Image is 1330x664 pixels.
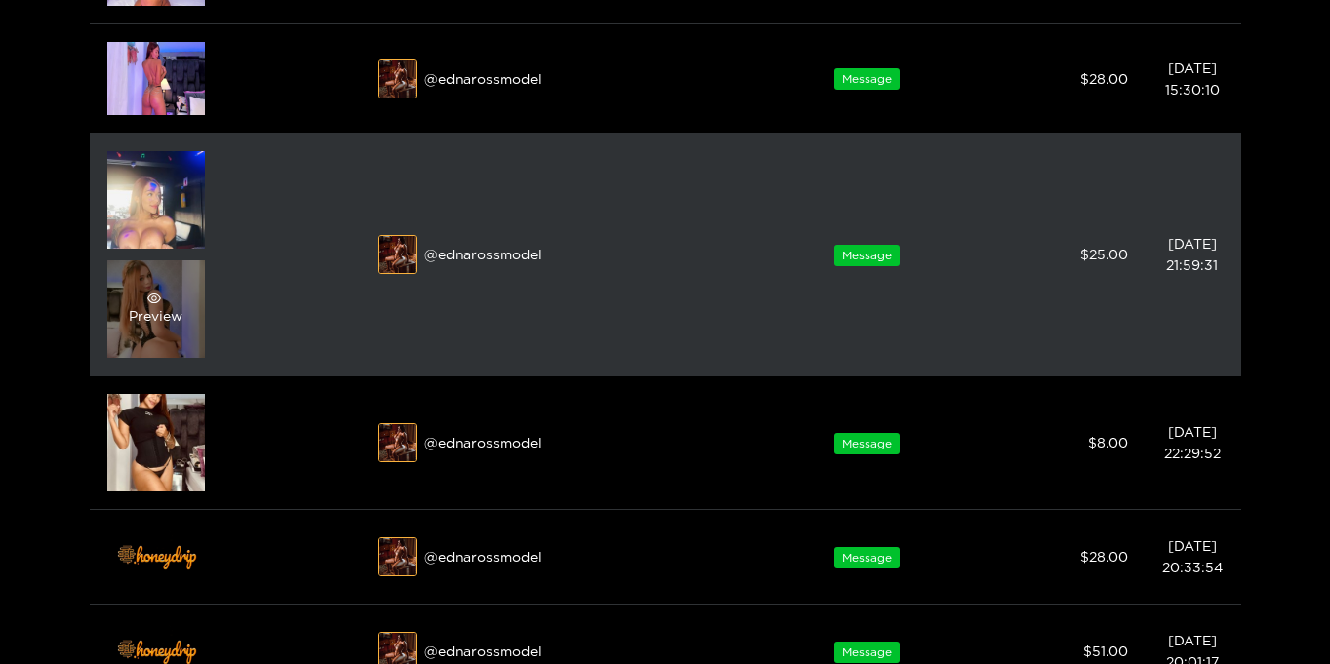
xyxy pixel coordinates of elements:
span: [DATE] 20:33:54 [1162,538,1223,574]
span: Message [834,68,900,90]
span: [DATE] 15:30:10 [1165,60,1220,97]
span: Message [834,547,900,568]
div: @ ednarossmodel [378,537,747,576]
div: Preview [129,292,182,327]
span: Message [834,245,900,266]
span: $ 28.00 [1080,549,1128,564]
img: xd0s2-whatsapp-image-2023-07-21-at-9-57-09-am.jpeg [379,236,418,275]
img: xd0s2-whatsapp-image-2023-07-21-at-9-57-09-am.jpeg [379,424,418,463]
span: Message [834,433,900,454]
span: eye [129,292,179,305]
span: [DATE] 22:29:52 [1164,424,1221,460]
span: $ 8.00 [1088,435,1128,449]
div: @ ednarossmodel [378,59,747,98]
span: $ 25.00 [1080,247,1128,261]
span: $ 28.00 [1080,71,1128,86]
span: [DATE] 21:59:31 [1166,236,1218,272]
img: 13EUL-5.825.png [107,42,205,115]
div: @ ednarossmodel [378,235,747,274]
span: Message [834,642,900,663]
img: xd0s2-whatsapp-image-2023-07-21-at-9-57-09-am.jpeg [379,60,418,99]
div: @ ednarossmodel [378,423,747,462]
img: xd0s2-whatsapp-image-2023-07-21-at-9-57-09-am.jpeg [379,538,418,577]
span: $ 51.00 [1083,644,1128,658]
